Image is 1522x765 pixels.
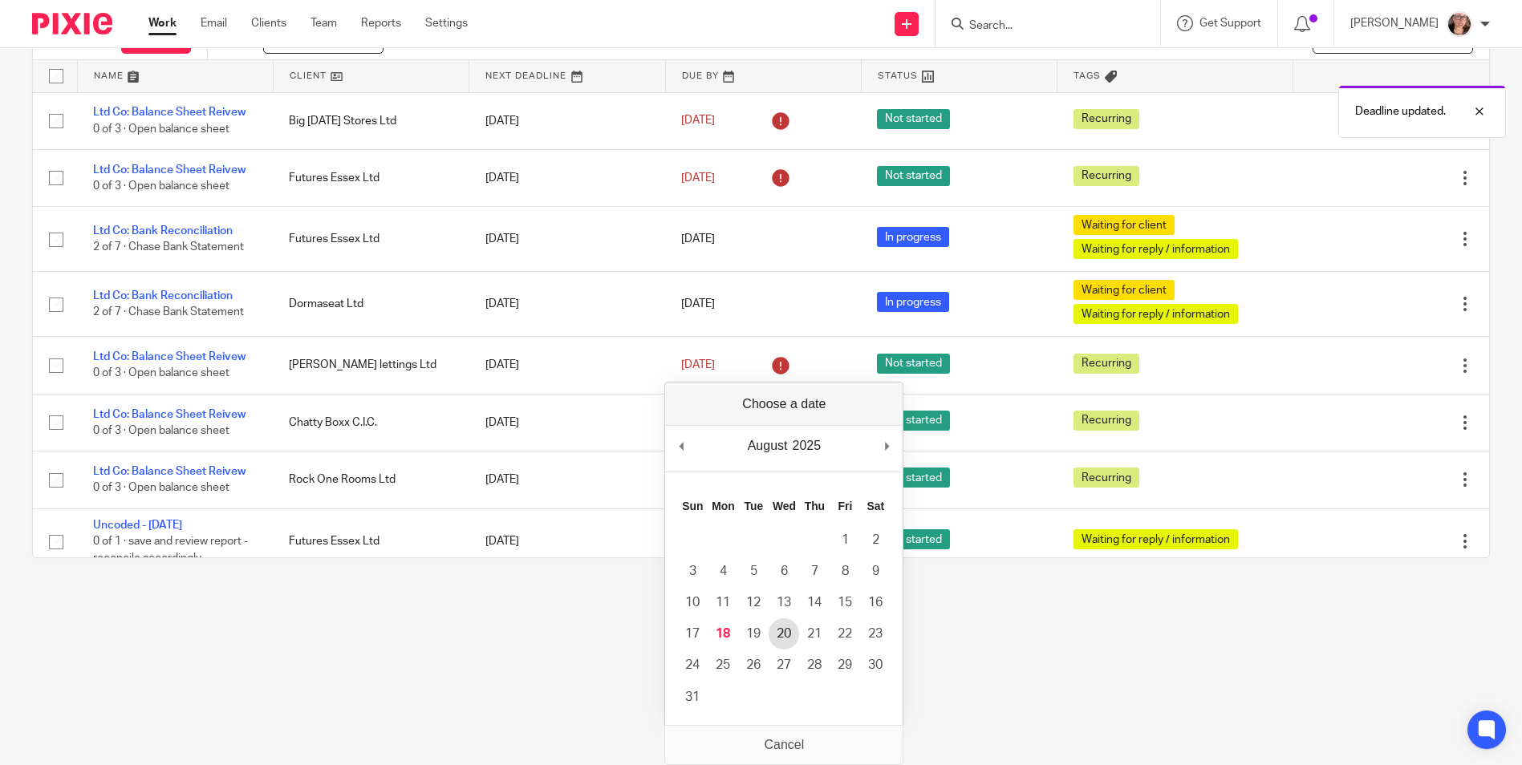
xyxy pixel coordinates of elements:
[799,587,830,618] button: 14
[860,524,891,556] button: 2
[738,556,769,587] button: 5
[745,500,764,512] abbr: Tuesday
[93,241,244,253] span: 2 of 7 · Chase Bank Statement
[93,225,233,237] a: Ltd Co: Bank Reconciliation
[93,466,246,477] a: Ltd Co: Balance Sheet Reivew
[273,149,469,206] td: Futures Essex Ltd
[877,227,949,247] span: In progress
[93,107,246,118] a: Ltd Co: Balance Sheet Reivew
[93,290,233,302] a: Ltd Co: Bank Reconciliation
[681,172,715,184] span: [DATE]
[879,434,895,458] button: Next Month
[877,411,950,431] span: Not started
[867,500,885,512] abbr: Saturday
[273,394,469,451] td: Chatty Boxx C.I.C.
[790,434,824,458] div: 2025
[1447,11,1472,37] img: Louise.jpg
[860,556,891,587] button: 9
[273,508,469,574] td: Futures Essex Ltd
[1074,467,1139,488] span: Recurring
[148,15,177,31] a: Work
[93,368,229,379] span: 0 of 3 · Open balance sheet
[1074,280,1175,300] span: Waiting for client
[93,306,244,318] span: 2 of 7 · Chase Bank Statement
[469,337,665,394] td: [DATE]
[769,587,799,618] button: 13
[799,556,830,587] button: 7
[860,618,891,650] button: 23
[877,354,950,374] span: Not started
[1074,215,1175,235] span: Waiting for client
[32,13,112,34] img: Pixie
[469,394,665,451] td: [DATE]
[93,351,246,362] a: Ltd Co: Balance Sheet Reivew
[273,451,469,508] td: Rock One Rooms Ltd
[681,298,715,310] span: [DATE]
[830,618,860,650] button: 22
[860,587,891,618] button: 16
[469,508,665,574] td: [DATE]
[273,337,469,394] td: [PERSON_NAME] lettings Ltd
[799,650,830,681] button: 28
[769,618,799,650] button: 20
[738,587,769,618] button: 12
[677,618,708,650] button: 17
[677,650,708,681] button: 24
[830,650,860,681] button: 29
[738,650,769,681] button: 26
[677,682,708,713] button: 31
[681,359,715,370] span: [DATE]
[469,92,665,149] td: [DATE]
[1074,529,1238,549] span: Waiting for reply / information
[738,618,769,650] button: 19
[201,15,227,31] a: Email
[93,536,248,564] span: 0 of 1 · save and review report - reconcile accordingly
[799,618,830,650] button: 21
[745,434,790,458] div: August
[681,115,715,127] span: [DATE]
[93,164,246,176] a: Ltd Co: Balance Sheet Reivew
[469,272,665,337] td: [DATE]
[769,650,799,681] button: 27
[708,587,738,618] button: 11
[93,520,182,531] a: Uncoded - [DATE]
[1074,239,1238,259] span: Waiting for reply / information
[708,650,738,681] button: 25
[877,166,950,186] span: Not started
[251,15,286,31] a: Clients
[93,425,229,436] span: 0 of 3 · Open balance sheet
[425,15,468,31] a: Settings
[93,180,229,192] span: 0 of 3 · Open balance sheet
[805,500,825,512] abbr: Thursday
[469,451,665,508] td: [DATE]
[93,483,229,494] span: 0 of 3 · Open balance sheet
[93,409,246,420] a: Ltd Co: Balance Sheet Reivew
[860,650,891,681] button: 30
[1074,411,1139,431] span: Recurring
[93,123,229,135] span: 0 of 3 · Open balance sheet
[830,556,860,587] button: 8
[673,434,689,458] button: Previous Month
[769,556,799,587] button: 6
[877,292,949,312] span: In progress
[273,207,469,272] td: Futures Essex Ltd
[1074,304,1238,324] span: Waiting for reply / information
[273,272,469,337] td: Dormaseat Ltd
[310,15,337,31] a: Team
[1074,166,1139,186] span: Recurring
[708,618,738,650] button: 18
[1074,354,1139,374] span: Recurring
[677,587,708,618] button: 10
[830,524,860,556] button: 1
[830,587,860,618] button: 15
[773,500,796,512] abbr: Wednesday
[273,92,469,149] td: Big [DATE] Stores Ltd
[708,556,738,587] button: 4
[712,500,734,512] abbr: Monday
[681,233,715,245] span: [DATE]
[469,149,665,206] td: [DATE]
[838,500,853,512] abbr: Friday
[1355,103,1446,119] p: Deadline updated.
[682,500,703,512] abbr: Sunday
[677,556,708,587] button: 3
